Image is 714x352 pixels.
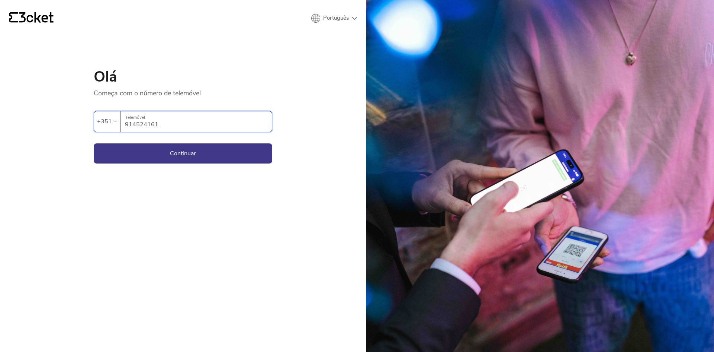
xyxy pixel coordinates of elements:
[9,12,18,23] g: {' '}
[9,12,54,25] a: {' '}
[94,143,272,164] button: Continuar
[94,84,272,98] p: Começa com o número de telemóvel
[120,111,272,124] label: Telemóvel
[97,116,112,127] div: +351
[94,69,272,84] h1: Olá
[125,111,272,132] input: Telemóvel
